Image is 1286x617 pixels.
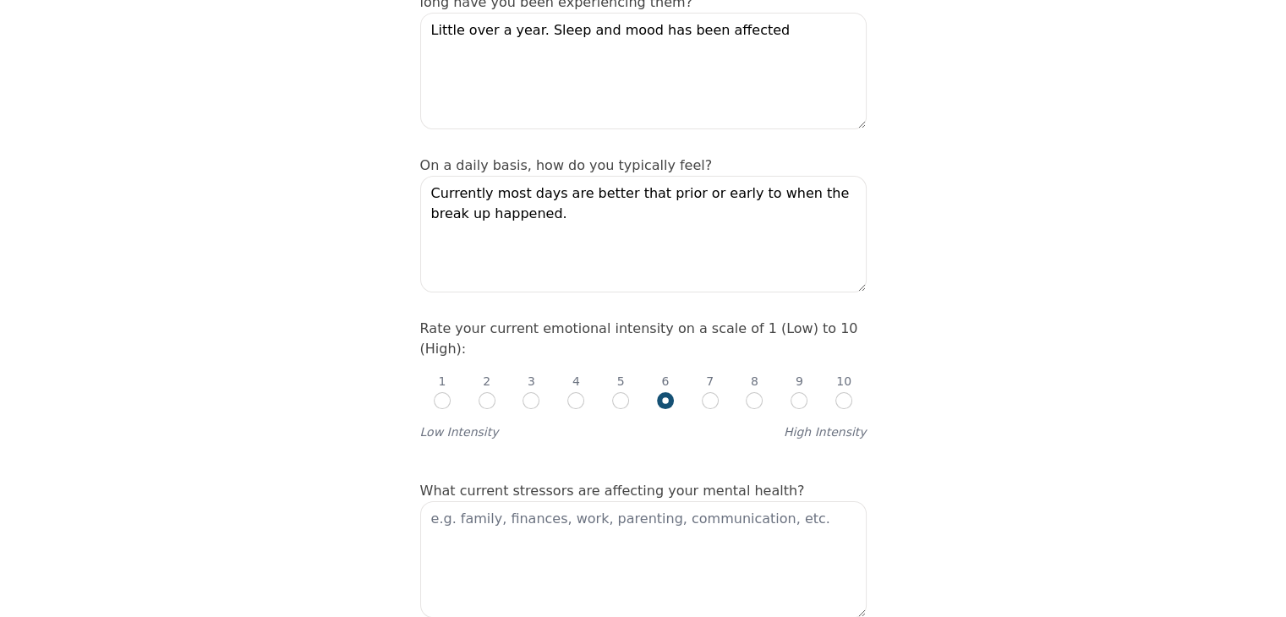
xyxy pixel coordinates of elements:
label: On a daily basis, how do you typically feel? [420,157,713,173]
label: Rate your current emotional intensity on a scale of 1 (Low) to 10 (High): [420,320,858,357]
p: 5 [617,373,625,390]
p: 10 [836,373,851,390]
p: 9 [796,373,803,390]
p: 1 [438,373,446,390]
textarea: Currently most days are better that prior or early to when the break up happened. [420,176,867,292]
p: 4 [572,373,580,390]
label: What current stressors are affecting your mental health? [420,483,805,499]
p: 3 [528,373,535,390]
p: 8 [751,373,758,390]
p: 2 [483,373,490,390]
label: High Intensity [784,423,867,440]
p: 7 [706,373,714,390]
p: 6 [661,373,669,390]
textarea: Little over a year. Sleep and mood has been affected [420,13,867,129]
label: Low Intensity [420,423,499,440]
